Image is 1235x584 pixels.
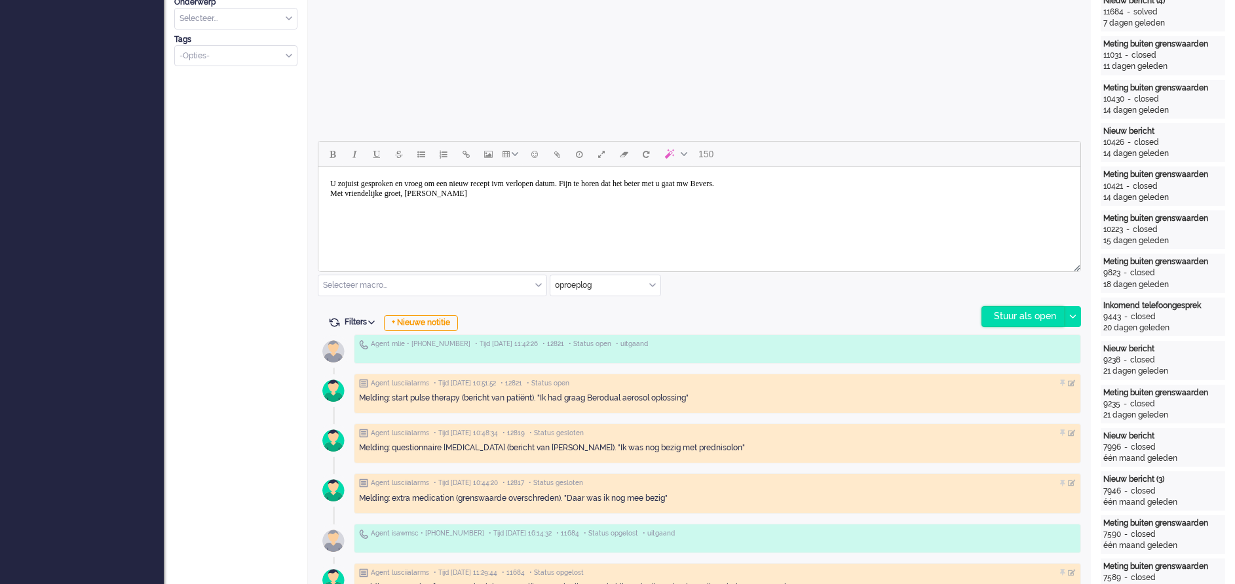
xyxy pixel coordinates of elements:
[317,374,350,407] img: avatar
[1121,529,1131,540] div: -
[1103,83,1223,94] div: Meting buiten grenswaarden
[1103,137,1124,148] div: 10426
[503,429,525,438] span: • 12819
[359,379,368,388] img: ic_note_grey.svg
[1133,224,1158,235] div: closed
[1103,105,1223,116] div: 14 dagen geleden
[1103,366,1223,377] div: 21 dagen geleden
[1103,442,1121,453] div: 7996
[1103,235,1223,246] div: 15 dagen geleden
[359,529,368,539] img: ic_telephone_grey.svg
[318,167,1080,260] iframe: Rich Text Area
[1131,529,1156,540] div: closed
[1103,410,1223,421] div: 21 dagen geleden
[584,529,638,538] span: • Status opgelost
[371,379,429,388] span: Agent lusciialarms
[1120,399,1130,410] div: -
[1103,322,1223,334] div: 20 dagen geleden
[501,379,522,388] span: • 12821
[1122,50,1131,61] div: -
[475,340,538,349] span: • Tijd [DATE] 11:42:26
[1103,39,1223,50] div: Meting buiten grenswaarden
[568,143,590,165] button: Delay message
[1124,94,1134,105] div: -
[1103,126,1223,137] div: Nieuw bericht
[1103,94,1124,105] div: 10430
[359,493,1076,504] div: Melding: extra medication (grenswaarde overschreden). "Daar was ik nog mee bezig"
[1123,224,1133,235] div: -
[1103,50,1122,61] div: 11031
[317,474,350,507] img: avatar
[1103,497,1223,508] div: één maand geleden
[1103,18,1223,29] div: 7 dagen geleden
[1103,7,1124,18] div: 11684
[1103,540,1223,551] div: één maand geleden
[359,478,368,488] img: ic_note_grey.svg
[455,143,477,165] button: Insert/edit link
[1120,267,1130,279] div: -
[384,315,458,331] div: + Nieuwe notitie
[527,379,569,388] span: • Status open
[693,143,719,165] button: 150
[434,429,498,438] span: • Tijd [DATE] 10:48:34
[410,143,432,165] button: Bullet list
[343,143,366,165] button: Italic
[1103,518,1223,529] div: Meting buiten grenswaarden
[529,429,584,438] span: • Status gesloten
[546,143,568,165] button: Add attachment
[1134,94,1159,105] div: closed
[1103,343,1223,355] div: Nieuw bericht
[345,317,379,326] span: Filters
[529,568,584,577] span: • Status opgelost
[1130,355,1155,366] div: closed
[1130,267,1155,279] div: closed
[1103,387,1223,399] div: Meting buiten grenswaarden
[174,34,297,45] div: Tags
[317,524,350,557] img: avatar
[1130,399,1155,410] div: closed
[371,529,484,538] span: Agent isawmsc • [PHONE_NUMBER]
[1103,213,1223,224] div: Meting buiten grenswaarden
[1120,355,1130,366] div: -
[1103,431,1223,442] div: Nieuw bericht
[371,568,429,577] span: Agent lusciialarms
[1133,7,1158,18] div: solved
[503,478,524,488] span: • 12817
[359,393,1076,404] div: Melding: start pulse therapy (bericht van patiënt). "Ik had graag Berodual aerosol oplossing"
[1103,256,1223,267] div: Meting buiten grenswaarden
[1124,7,1133,18] div: -
[1103,300,1223,311] div: Inkomend telefoongesprek
[432,143,455,165] button: Numbered list
[359,429,368,438] img: ic_note_grey.svg
[1131,50,1156,61] div: closed
[1103,486,1121,497] div: 7946
[1103,399,1120,410] div: 9235
[556,529,579,538] span: • 11684
[359,442,1076,454] div: Melding: questionnaire [MEDICAL_DATA] (bericht van [PERSON_NAME]). "Ik was nog bezig met predniso...
[1103,355,1120,366] div: 9238
[1131,572,1156,583] div: closed
[477,143,499,165] button: Insert/edit image
[1103,453,1223,464] div: één maand geleden
[359,340,368,349] img: ic_telephone_grey.svg
[590,143,613,165] button: Fullscreen
[371,340,470,349] span: Agent mlie • [PHONE_NUMBER]
[1103,148,1223,159] div: 14 dagen geleden
[982,307,1064,326] div: Stuur als open
[1103,224,1123,235] div: 10223
[366,143,388,165] button: Underline
[569,340,611,349] span: • Status open
[1103,61,1223,72] div: 11 dagen geleden
[359,568,368,577] img: ic_note_grey.svg
[388,143,410,165] button: Strikethrough
[1134,137,1159,148] div: closed
[1121,311,1131,322] div: -
[1103,181,1123,192] div: 10421
[499,143,523,165] button: Table
[523,143,546,165] button: Emoticons
[174,45,297,67] div: Select Tags
[434,379,496,388] span: • Tijd [DATE] 10:51:52
[698,149,713,159] span: 150
[1069,260,1080,271] div: Resize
